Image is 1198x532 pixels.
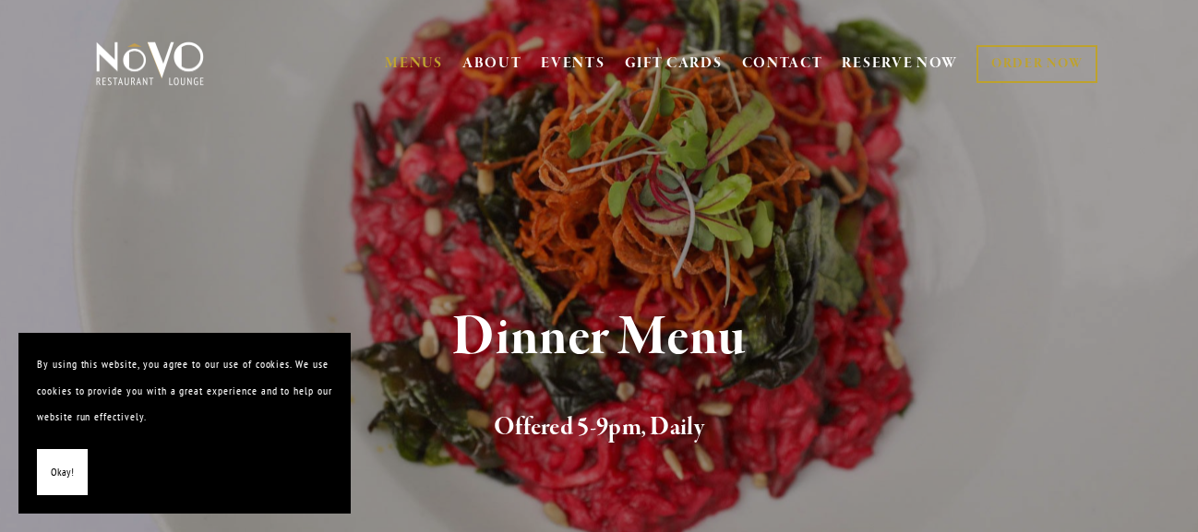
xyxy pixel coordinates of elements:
img: Novo Restaurant &amp; Lounge [92,41,208,87]
button: Okay! [37,449,88,496]
section: Cookie banner [18,333,351,514]
a: CONTACT [742,46,823,81]
a: GIFT CARDS [625,46,723,81]
span: Okay! [51,459,74,486]
h1: Dinner Menu [123,308,1075,368]
a: EVENTS [541,54,605,73]
p: By using this website, you agree to our use of cookies. We use cookies to provide you with a grea... [37,351,332,431]
a: RESERVE NOW [842,46,958,81]
a: MENUS [385,54,443,73]
h2: Offered 5-9pm, Daily [123,408,1075,447]
a: ABOUT [462,54,522,73]
a: ORDER NOW [976,45,1097,83]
